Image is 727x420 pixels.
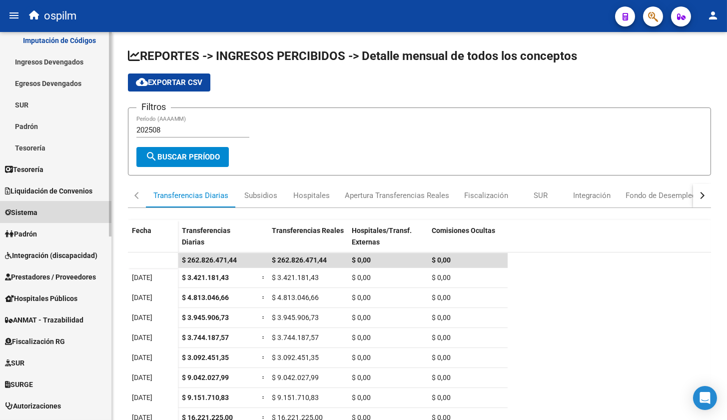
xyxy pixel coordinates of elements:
[182,313,229,321] span: $ 3.945.906,73
[136,100,171,114] h3: Filtros
[432,273,451,281] span: $ 0,00
[132,293,152,301] span: [DATE]
[182,353,229,361] span: $ 3.092.451,35
[132,373,152,381] span: [DATE]
[145,150,157,162] mat-icon: search
[272,333,319,341] span: $ 3.744.187,57
[132,333,152,341] span: [DATE]
[8,9,20,21] mat-icon: menu
[272,313,319,321] span: $ 3.945.906,73
[136,78,202,87] span: Exportar CSV
[182,256,237,264] span: $ 262.826.471,44
[272,373,319,381] span: $ 9.042.027,99
[178,220,258,262] datatable-header-cell: Transferencias Diarias
[262,273,266,281] span: =
[272,293,319,301] span: $ 4.813.046,66
[352,273,371,281] span: $ 0,00
[262,313,266,321] span: =
[626,190,697,201] div: Fondo de Desempleo
[573,190,611,201] div: Integración
[707,9,719,21] mat-icon: person
[132,226,151,234] span: Fecha
[262,293,266,301] span: =
[5,400,61,411] span: Autorizaciones
[352,226,412,246] span: Hospitales/Transf. Externas
[352,353,371,361] span: $ 0,00
[262,373,266,381] span: =
[136,147,229,167] button: Buscar Período
[5,250,97,261] span: Integración (discapacidad)
[182,333,229,341] span: $ 3.744.187,57
[352,333,371,341] span: $ 0,00
[128,49,577,63] span: REPORTES -> INGRESOS PERCIBIDOS -> Detalle mensual de todos los conceptos
[5,271,96,282] span: Prestadores / Proveedores
[272,226,344,234] span: Transferencias Reales
[132,393,152,401] span: [DATE]
[352,393,371,401] span: $ 0,00
[5,164,43,175] span: Tesorería
[5,379,33,390] span: SURGE
[262,393,266,401] span: =
[272,353,319,361] span: $ 3.092.451,35
[348,220,428,262] datatable-header-cell: Hospitales/Transf. Externas
[132,273,152,281] span: [DATE]
[182,226,230,246] span: Transferencias Diarias
[262,353,266,361] span: =
[428,220,508,262] datatable-header-cell: Comisiones Ocultas
[5,207,37,218] span: Sistema
[5,185,92,196] span: Liquidación de Convenios
[352,373,371,381] span: $ 0,00
[132,313,152,321] span: [DATE]
[432,393,451,401] span: $ 0,00
[182,293,229,301] span: $ 4.813.046,66
[432,226,495,234] span: Comisiones Ocultas
[432,313,451,321] span: $ 0,00
[128,73,210,91] button: Exportar CSV
[153,190,228,201] div: Transferencias Diarias
[128,220,178,262] datatable-header-cell: Fecha
[44,5,76,27] span: ospilm
[534,190,548,201] div: SUR
[352,313,371,321] span: $ 0,00
[693,386,717,410] div: Open Intercom Messenger
[432,353,451,361] span: $ 0,00
[268,220,348,262] datatable-header-cell: Transferencias Reales
[132,353,152,361] span: [DATE]
[272,393,319,401] span: $ 9.151.710,83
[432,293,451,301] span: $ 0,00
[352,256,371,264] span: $ 0,00
[432,333,451,341] span: $ 0,00
[262,333,266,341] span: =
[244,190,277,201] div: Subsidios
[272,273,319,281] span: $ 3.421.181,43
[136,76,148,88] mat-icon: cloud_download
[182,273,229,281] span: $ 3.421.181,43
[182,393,229,401] span: $ 9.151.710,83
[5,357,24,368] span: SUR
[293,190,330,201] div: Hospitales
[272,256,327,264] span: $ 262.826.471,44
[5,293,77,304] span: Hospitales Públicos
[352,293,371,301] span: $ 0,00
[345,190,449,201] div: Apertura Transferencias Reales
[145,152,220,161] span: Buscar Período
[432,373,451,381] span: $ 0,00
[432,256,451,264] span: $ 0,00
[5,314,83,325] span: ANMAT - Trazabilidad
[182,373,229,381] span: $ 9.042.027,99
[464,190,508,201] div: Fiscalización
[5,336,65,347] span: Fiscalización RG
[5,228,37,239] span: Padrón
